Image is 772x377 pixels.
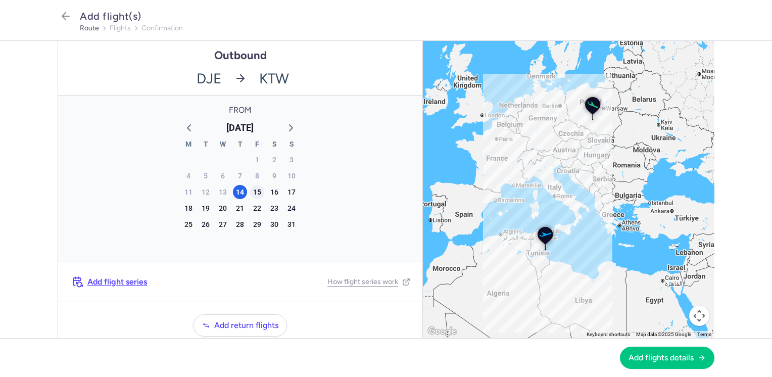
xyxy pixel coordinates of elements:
div: S [283,138,300,152]
div: Monday, Aug 4, 2025 [181,169,196,183]
div: Saturday, Aug 2, 2025 [267,153,281,167]
a: How flight series work [327,278,410,286]
button: [DATE] [222,120,258,135]
div: Saturday, Aug 30, 2025 [267,217,281,231]
div: Thursday, Aug 7, 2025 [233,169,247,183]
button: route [80,24,99,32]
div: Saturday, Aug 23, 2025 [267,201,281,215]
span: [DATE] [226,120,254,135]
div: Friday, Aug 1, 2025 [250,153,264,167]
div: Wednesday, Aug 6, 2025 [216,169,230,183]
span: KTW [253,62,423,95]
span: Add flights details [629,353,694,362]
div: Friday, Aug 22, 2025 [250,201,264,215]
div: Wednesday, Aug 27, 2025 [216,217,230,231]
div: S [266,138,283,152]
div: Sunday, Aug 24, 2025 [284,201,299,215]
button: confirmation [141,24,183,32]
span: Add return flights [214,321,278,330]
a: Open this area in Google Maps (opens a new window) [425,328,459,335]
div: Thursday, Aug 28, 2025 [233,217,247,231]
div: Sunday, Aug 17, 2025 [284,185,299,199]
div: Tuesday, Aug 26, 2025 [199,217,213,231]
div: Wednesday, Aug 13, 2025 [216,185,230,199]
h1: Outbound [214,49,267,62]
div: Friday, Aug 15, 2025 [250,185,264,199]
img: Google [425,325,459,338]
div: Monday, Aug 18, 2025 [181,201,196,215]
div: T [197,138,214,152]
div: Thursday, Aug 14, 2025 [233,185,247,199]
span: Map data ©2025 Google [636,332,691,337]
button: Keyboard shortcuts [587,331,630,338]
button: Map camera controls [689,306,709,326]
div: Tuesday, Aug 12, 2025 [199,185,213,199]
span: DJE [58,62,228,95]
div: M [180,138,197,152]
div: Tuesday, Aug 5, 2025 [199,169,213,183]
button: Add flight series [70,274,149,290]
button: flights [110,24,131,32]
span: Add flight(s) [80,10,141,22]
div: F [249,138,266,152]
span: From [177,106,303,115]
div: Monday, Aug 11, 2025 [181,185,196,199]
button: Add flights details [620,347,714,369]
div: Sunday, Aug 3, 2025 [284,153,299,167]
div: Friday, Aug 8, 2025 [250,169,264,183]
div: Sunday, Aug 10, 2025 [284,169,299,183]
span: Add flight series [87,277,147,287]
div: Monday, Aug 25, 2025 [181,217,196,231]
div: W [214,138,231,152]
div: Saturday, Aug 16, 2025 [267,185,281,199]
div: Saturday, Aug 9, 2025 [267,169,281,183]
button: Add return flights [194,314,287,337]
a: Terms [697,332,711,337]
div: T [231,138,249,152]
div: Wednesday, Aug 20, 2025 [216,201,230,215]
div: Friday, Aug 29, 2025 [250,217,264,231]
div: Tuesday, Aug 19, 2025 [199,201,213,215]
div: Sunday, Aug 31, 2025 [284,217,299,231]
div: Thursday, Aug 21, 2025 [233,201,247,215]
